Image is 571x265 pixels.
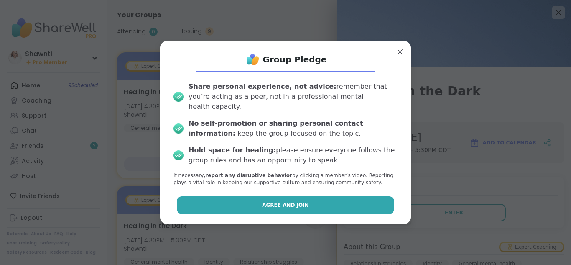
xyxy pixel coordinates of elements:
h1: Group Pledge [263,54,327,65]
div: please ensure everyone follows the group rules and has an opportunity to speak. [189,145,398,165]
img: ShareWell Logo [245,51,261,68]
button: Agree and Join [177,196,395,214]
span: Agree and Join [262,201,309,209]
p: If necessary, by clicking a member‘s video. Reporting plays a vital role in keeping our supportiv... [173,172,398,186]
b: Share personal experience, not advice: [189,82,336,90]
b: No self-promotion or sharing personal contact information: [189,119,363,137]
b: report any disruptive behavior [205,172,292,178]
b: Hold space for healing: [189,146,276,154]
div: remember that you’re acting as a peer, not in a professional mental health capacity. [189,82,398,112]
div: keep the group focused on the topic. [189,118,398,139]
